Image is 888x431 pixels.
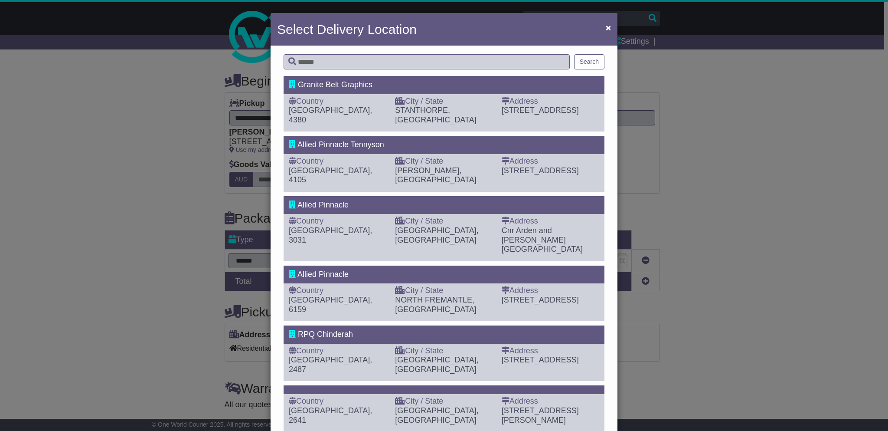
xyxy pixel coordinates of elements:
div: City / State [395,286,493,296]
div: City / State [395,397,493,406]
span: [GEOGRAPHIC_DATA], 4105 [289,166,372,184]
span: Allied Pinnacle [297,270,349,279]
span: [STREET_ADDRESS][PERSON_NAME] [502,406,579,424]
span: [STREET_ADDRESS] [502,166,579,175]
div: City / State [395,346,493,356]
div: City / State [395,157,493,166]
span: [STREET_ADDRESS] [502,355,579,364]
span: [GEOGRAPHIC_DATA], 4380 [289,106,372,124]
span: Cnr Arden and [PERSON_NAME][GEOGRAPHIC_DATA] [502,226,583,253]
div: Country [289,97,386,106]
div: Address [502,346,599,356]
span: [GEOGRAPHIC_DATA], [GEOGRAPHIC_DATA] [395,355,478,374]
div: Address [502,286,599,296]
div: Country [289,217,386,226]
button: Close [601,19,615,36]
span: [GEOGRAPHIC_DATA], 2487 [289,355,372,374]
span: [GEOGRAPHIC_DATA], 6159 [289,296,372,314]
span: × [606,23,611,33]
span: Allied Pinnacle [297,201,349,209]
span: [STREET_ADDRESS] [502,106,579,115]
div: Address [502,217,599,226]
div: Address [502,397,599,406]
div: Country [289,157,386,166]
button: Search [574,54,604,69]
span: [STREET_ADDRESS] [502,296,579,304]
div: Address [502,157,599,166]
span: [PERSON_NAME], [GEOGRAPHIC_DATA] [395,166,476,184]
span: [GEOGRAPHIC_DATA], [GEOGRAPHIC_DATA] [395,226,478,244]
h4: Select Delivery Location [277,20,417,39]
div: Country [289,346,386,356]
span: Allied Pinnacle Tennyson [297,140,384,149]
div: Address [502,97,599,106]
span: NORTH FREMANTLE, [GEOGRAPHIC_DATA] [395,296,476,314]
span: [GEOGRAPHIC_DATA], [GEOGRAPHIC_DATA] [395,406,478,424]
div: Country [289,286,386,296]
div: City / State [395,97,493,106]
div: Country [289,397,386,406]
span: RPQ Chinderah [298,330,353,339]
span: Granite Belt Graphics [298,80,372,89]
span: STANTHORPE, [GEOGRAPHIC_DATA] [395,106,476,124]
span: [GEOGRAPHIC_DATA], 3031 [289,226,372,244]
span: [GEOGRAPHIC_DATA], 2641 [289,406,372,424]
div: City / State [395,217,493,226]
